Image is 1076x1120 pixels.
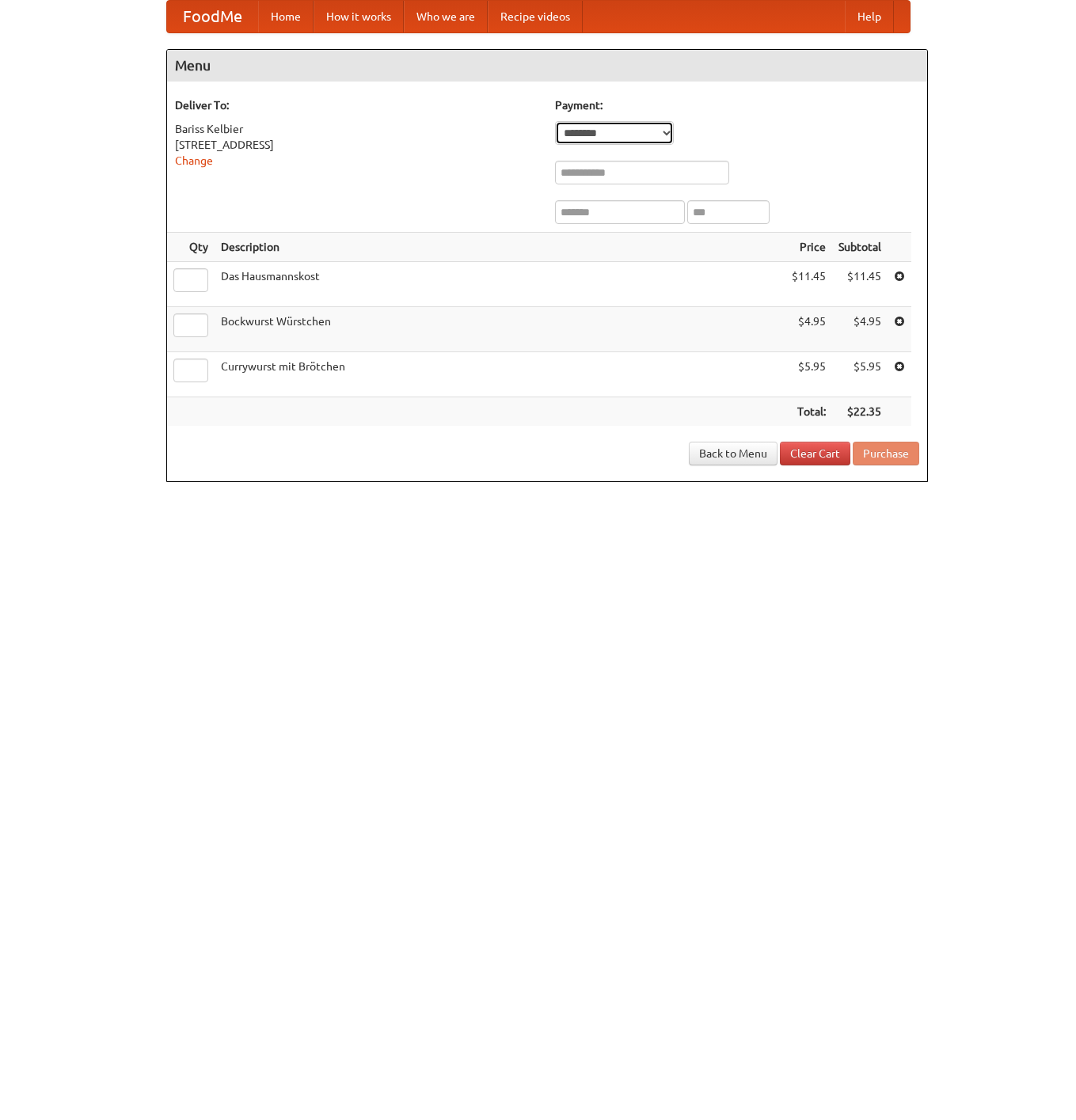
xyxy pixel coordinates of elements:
td: $5.95 [785,352,832,397]
h5: Payment: [555,97,919,113]
td: Bockwurst Würstchen [215,307,785,352]
a: Change [175,154,213,167]
a: FoodMe [167,1,258,32]
a: Who we are [404,1,488,32]
a: Help [845,1,894,32]
a: Home [258,1,314,32]
a: Recipe videos [488,1,583,32]
button: Purchase [853,442,919,465]
div: Bariss Kelbier [175,121,539,137]
th: Qty [167,233,215,262]
td: Currywurst mit Brötchen [215,352,785,397]
td: Das Hausmannskost [215,262,785,307]
td: $4.95 [832,307,888,352]
th: $22.35 [832,397,888,427]
td: $11.45 [785,262,832,307]
th: Description [215,233,785,262]
td: $4.95 [785,307,832,352]
a: Clear Cart [780,442,850,465]
th: Price [785,233,832,262]
h4: Menu [167,50,927,82]
a: Back to Menu [689,442,778,465]
a: How it works [314,1,404,32]
td: $5.95 [832,352,888,397]
th: Total: [785,397,832,427]
td: $11.45 [832,262,888,307]
th: Subtotal [832,233,888,262]
h5: Deliver To: [175,97,539,113]
div: [STREET_ADDRESS] [175,137,539,153]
